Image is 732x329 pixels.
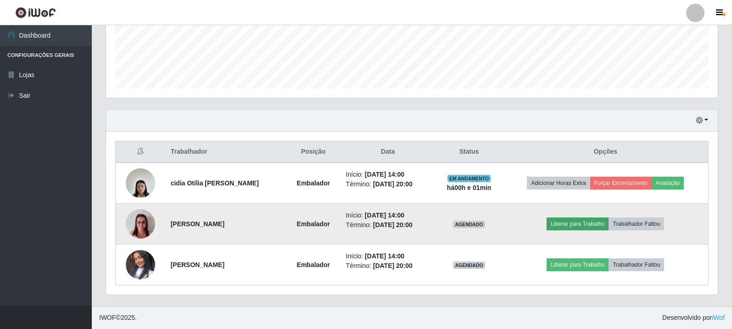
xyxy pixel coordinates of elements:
[453,221,485,228] span: AGENDADO
[15,7,56,18] img: CoreUI Logo
[609,258,664,271] button: Trabalhador Faltou
[286,141,341,163] th: Posição
[503,141,709,163] th: Opções
[126,205,155,244] img: 1704290796442.jpeg
[547,258,609,271] button: Liberar para Trabalho
[346,220,430,230] li: Término:
[99,314,116,321] span: IWOF
[527,177,590,190] button: Adicionar Horas Extra
[346,261,430,271] li: Término:
[346,251,430,261] li: Início:
[346,211,430,220] li: Início:
[365,212,404,219] time: [DATE] 14:00
[99,313,137,323] span: © 2025 .
[435,141,503,163] th: Status
[547,217,609,230] button: Liberar para Trabalho
[447,184,492,191] strong: há 00 h e 01 min
[662,313,725,323] span: Desenvolvido por
[365,252,404,260] time: [DATE] 14:00
[171,220,224,228] strong: [PERSON_NAME]
[373,221,413,229] time: [DATE] 20:00
[346,170,430,179] li: Início:
[609,217,664,230] button: Trabalhador Faltou
[373,180,413,188] time: [DATE] 20:00
[712,314,725,321] a: iWof
[297,220,330,228] strong: Embalador
[165,141,286,163] th: Trabalhador
[447,175,491,182] span: EM ANDAMENTO
[373,262,413,269] time: [DATE] 20:00
[171,261,224,268] strong: [PERSON_NAME]
[126,163,155,202] img: 1690487685999.jpeg
[346,179,430,189] li: Término:
[590,177,652,190] button: Forçar Encerramento
[171,179,259,187] strong: cidia Otília [PERSON_NAME]
[341,141,436,163] th: Data
[365,171,404,178] time: [DATE] 14:00
[297,261,330,268] strong: Embalador
[126,239,155,291] img: 1754087177031.jpeg
[297,179,330,187] strong: Embalador
[453,262,485,269] span: AGENDADO
[651,177,684,190] button: Avaliação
